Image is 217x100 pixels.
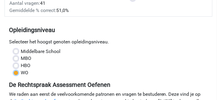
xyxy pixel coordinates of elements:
label: Middelbare School [21,48,60,55]
label: WO [21,69,28,77]
label: HBO [21,62,30,69]
span: Gemiddelde % correct: [9,7,56,13]
div: 51,0% [5,7,126,14]
h5: De Rechtspraak Assessment Oefenen [9,81,208,89]
div: Selecteer het hoogst genoten opleidingsniveau. [5,38,212,48]
h5: Opleidingsniveau [9,24,208,36]
span: Aantal vragen: [9,0,40,6]
label: MBO [21,55,31,62]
